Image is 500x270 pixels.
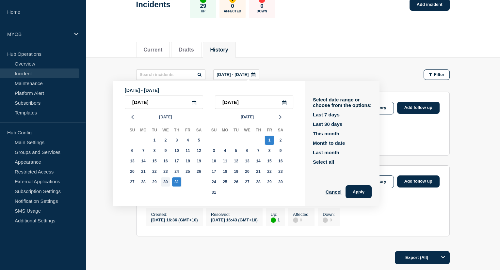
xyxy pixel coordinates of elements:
div: [DATE] 16:36 (GMT+10) [151,217,198,222]
p: Down [257,9,267,13]
span: Filter [434,72,444,77]
div: Saturday, Jul 12, 2025 [194,146,203,155]
p: Created : [151,212,198,217]
div: Thursday, Aug 21, 2025 [254,167,263,176]
div: Tuesday, Aug 19, 2025 [232,167,241,176]
div: Wednesday, Aug 6, 2025 [243,146,252,155]
div: Saturday, Aug 30, 2025 [276,177,285,187]
div: 0 [323,217,335,223]
div: Wednesday, Jul 9, 2025 [161,146,170,155]
p: 29 [200,3,206,9]
div: We [160,127,171,135]
div: Wednesday, Aug 27, 2025 [243,177,252,187]
div: Friday, Jul 4, 2025 [183,136,192,145]
p: Down : [323,212,335,217]
div: Tu [231,127,242,135]
div: Wednesday, Aug 13, 2025 [243,157,252,166]
div: Su [127,127,138,135]
div: Friday, Aug 15, 2025 [265,157,274,166]
div: Sunday, Aug 24, 2025 [209,177,218,187]
button: Filter [424,69,450,80]
p: [DATE] - [DATE] [125,88,293,93]
div: Sunday, Jul 20, 2025 [128,167,137,176]
div: Saturday, Jul 19, 2025 [194,157,203,166]
div: Mo [138,127,149,135]
div: [DATE] 16:43 (GMT+10) [211,217,258,222]
div: Thursday, Jul 24, 2025 [172,167,181,176]
div: Friday, Jul 11, 2025 [183,146,192,155]
button: [DATE] - [DATE] [213,69,260,80]
div: Monday, Aug 4, 2025 [220,146,230,155]
div: Sa [193,127,204,135]
div: Thursday, Aug 7, 2025 [254,146,263,155]
button: [DATE] [238,112,256,122]
div: Tu [149,127,160,135]
div: Sunday, Aug 31, 2025 [209,188,218,197]
div: Friday, Aug 22, 2025 [265,167,274,176]
p: Affected [224,9,241,13]
div: Thursday, Jul 31, 2025 [172,177,181,187]
div: Mo [219,127,231,135]
p: Up [201,9,205,13]
div: Monday, Aug 11, 2025 [220,157,230,166]
div: Wednesday, Jul 2, 2025 [161,136,170,145]
button: History [210,47,228,53]
div: Sunday, Aug 3, 2025 [209,146,218,155]
input: YYYY-MM-DD [215,96,293,109]
div: Monday, Jul 21, 2025 [139,167,148,176]
p: Up : [271,212,280,217]
div: Thursday, Jul 17, 2025 [172,157,181,166]
input: YYYY-MM-DD [125,96,203,109]
button: [DATE] [156,112,175,122]
input: Search incidents [136,69,205,80]
button: Current [144,47,163,53]
button: Month to date [313,140,345,146]
div: disabled [323,217,328,223]
div: Wednesday, Aug 20, 2025 [243,167,252,176]
p: Affected : [293,212,310,217]
div: Th [171,127,182,135]
div: Sa [275,127,286,135]
div: Thursday, Aug 14, 2025 [254,157,263,166]
div: Fr [182,127,193,135]
button: Last 7 days [313,112,340,117]
button: Last month [313,150,339,155]
div: Fr [264,127,275,135]
div: 1 [271,217,280,223]
a: Add follow up [397,102,440,114]
div: Sunday, Jul 27, 2025 [128,177,137,187]
div: Sunday, Aug 17, 2025 [209,167,218,176]
div: Friday, Aug 8, 2025 [265,146,274,155]
div: Th [253,127,264,135]
div: Su [208,127,219,135]
div: Friday, Aug 1, 2025 [265,136,274,145]
div: Thursday, Jul 10, 2025 [172,146,181,155]
div: disabled [293,217,298,223]
div: Wednesday, Jul 30, 2025 [161,177,170,187]
button: This month [313,131,339,136]
button: Select all [313,159,334,165]
div: 0 [293,217,310,223]
div: Monday, Aug 18, 2025 [220,167,230,176]
div: Monday, Jul 28, 2025 [139,177,148,187]
div: Saturday, Aug 2, 2025 [276,136,285,145]
div: Tuesday, Aug 5, 2025 [232,146,241,155]
button: Cancel [326,185,342,198]
div: Monday, Jul 14, 2025 [139,157,148,166]
div: We [242,127,253,135]
div: Monday, Jul 7, 2025 [139,146,148,155]
div: up [271,217,276,223]
div: Wednesday, Jul 16, 2025 [161,157,170,166]
div: Tuesday, Jul 29, 2025 [150,177,159,187]
div: Tuesday, Jul 8, 2025 [150,146,159,155]
button: Options [437,251,450,264]
div: Sunday, Aug 10, 2025 [209,157,218,166]
div: Tuesday, Aug 12, 2025 [232,157,241,166]
p: MYOB [7,31,70,37]
p: 0 [260,3,263,9]
div: Sunday, Jul 13, 2025 [128,157,137,166]
p: Resolved : [211,212,258,217]
div: Thursday, Aug 28, 2025 [254,177,263,187]
button: Drafts [179,47,194,53]
div: Saturday, Aug 23, 2025 [276,167,285,176]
